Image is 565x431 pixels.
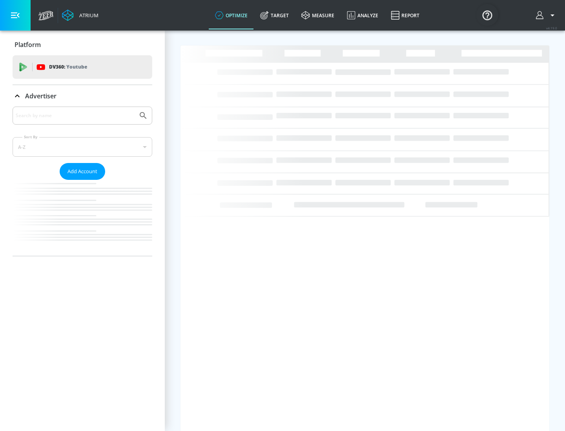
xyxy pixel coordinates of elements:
[385,1,426,29] a: Report
[13,55,152,79] div: DV360: Youtube
[62,9,98,21] a: Atrium
[16,110,135,121] input: Search by name
[13,34,152,56] div: Platform
[25,92,56,100] p: Advertiser
[13,137,152,157] div: A-Z
[22,134,39,139] label: Sort By
[13,180,152,256] nav: list of Advertiser
[60,163,105,180] button: Add Account
[341,1,385,29] a: Analyze
[254,1,295,29] a: Target
[76,12,98,19] div: Atrium
[49,63,87,71] p: DV360:
[295,1,341,29] a: measure
[67,167,97,176] span: Add Account
[15,40,41,49] p: Platform
[13,85,152,107] div: Advertiser
[209,1,254,29] a: optimize
[66,63,87,71] p: Youtube
[476,4,498,26] button: Open Resource Center
[546,26,557,30] span: v 4.19.0
[13,107,152,256] div: Advertiser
